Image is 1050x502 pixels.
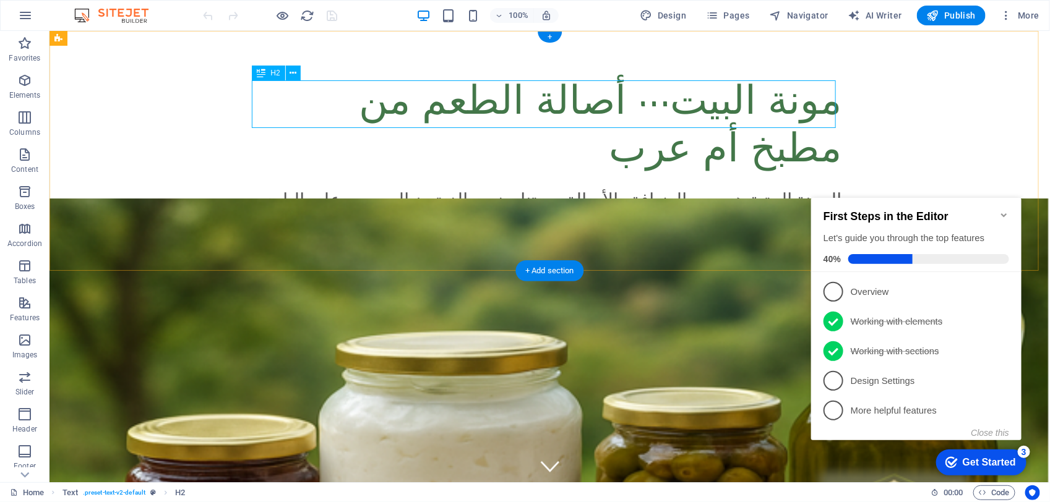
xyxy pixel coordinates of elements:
span: More [1001,9,1039,22]
button: AI Writer [843,6,907,25]
button: 100% [490,8,534,23]
button: reload [300,8,315,23]
p: Design Settings [45,194,193,207]
h6: 100% [509,8,528,23]
i: This element is a customizable preset [150,489,156,496]
p: Images [12,350,38,360]
p: Elements [9,90,41,100]
p: Working with elements [45,135,193,148]
li: Working with sections [5,156,215,185]
button: Design [635,6,692,25]
i: Reload page [301,9,315,23]
p: Favorites [9,53,40,63]
p: More helpful features [45,224,193,237]
span: Design [640,9,687,22]
button: Navigator [765,6,833,25]
p: Header [12,424,37,434]
button: Pages [701,6,754,25]
button: Usercentrics [1025,485,1040,500]
p: Accordion [7,239,42,249]
div: 3 [212,265,224,278]
div: Let's guide you through the top features [17,51,203,64]
span: Click to select. Double-click to edit [175,485,185,500]
span: : [952,488,954,497]
button: Code [973,485,1015,500]
button: Close this [165,247,203,257]
p: Slider [15,387,35,397]
button: Publish [917,6,986,25]
p: Features [10,313,40,323]
p: Content [11,164,38,174]
span: 40% [17,74,42,83]
span: Code [979,485,1010,500]
li: Working with elements [5,126,215,156]
h2: First Steps in the Editor [17,30,203,43]
nav: breadcrumb [62,485,186,500]
span: Click to select. Double-click to edit [62,485,78,500]
i: On resize automatically adjust zoom level to fit chosen device. [541,10,552,21]
button: More [996,6,1044,25]
li: Design Settings [5,185,215,215]
span: Publish [927,9,976,22]
span: . preset-text-v2-default [83,485,145,500]
button: Click here to leave preview mode and continue editing [275,8,290,23]
img: Editor Logo [71,8,164,23]
li: Overview [5,96,215,126]
h6: Session time [931,485,963,500]
span: 00 00 [944,485,963,500]
span: Navigator [770,9,828,22]
p: Overview [45,105,193,118]
li: More helpful features [5,215,215,245]
div: Minimize checklist [193,30,203,40]
div: + Add section [515,260,584,281]
p: Working with sections [45,164,193,177]
p: Columns [9,127,40,137]
div: + [538,32,562,43]
p: Boxes [15,202,35,211]
div: Get Started 3 items remaining, 40% complete [130,269,220,295]
p: Footer [14,461,36,471]
a: Click to cancel selection. Double-click to open Pages [10,485,44,500]
div: Design (Ctrl+Alt+Y) [635,6,692,25]
p: Tables [14,276,36,286]
div: Get Started [157,276,210,287]
span: Pages [706,9,749,22]
span: AI Writer [848,9,902,22]
span: H2 [270,69,280,77]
